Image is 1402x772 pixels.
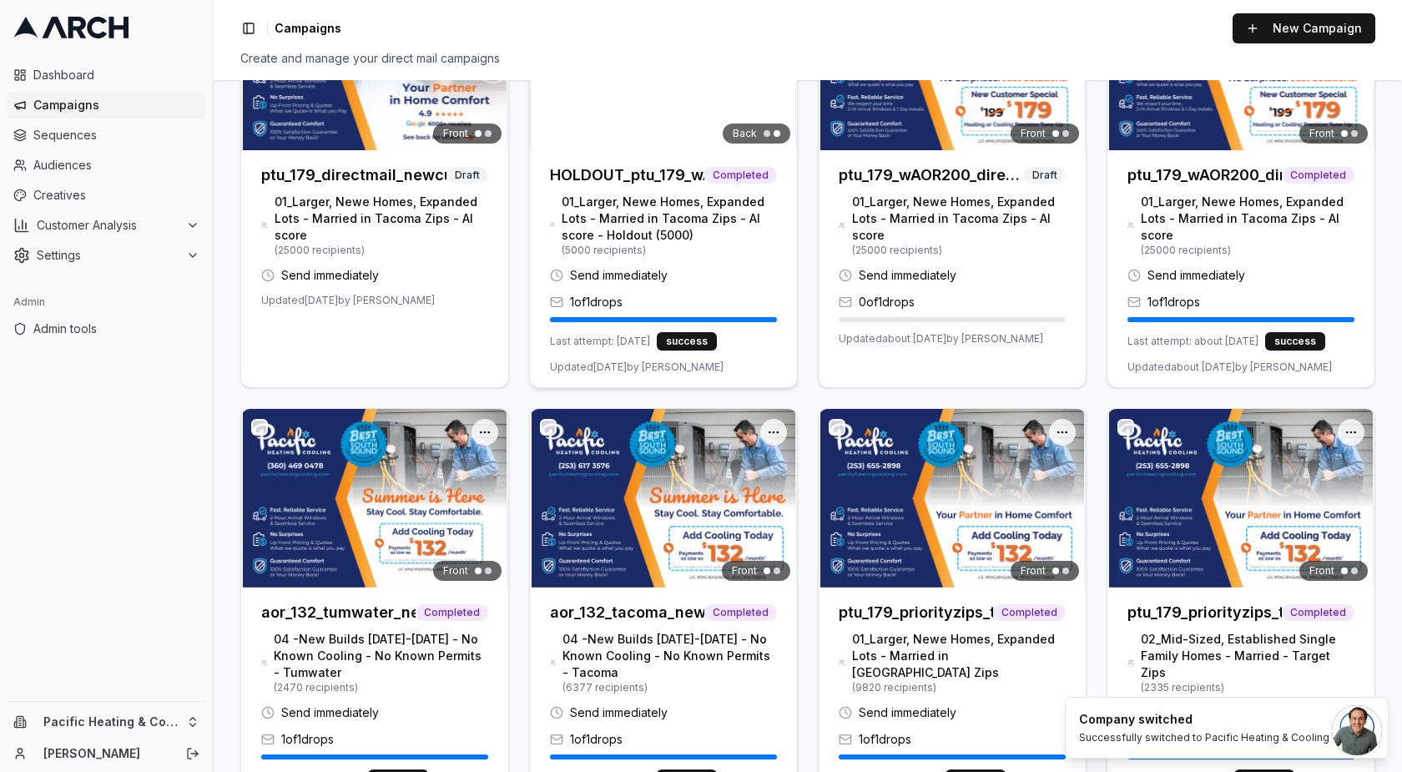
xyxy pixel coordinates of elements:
span: 01_Larger, Newe Homes, Expanded Lots - Married in [GEOGRAPHIC_DATA] Zips [852,631,1066,681]
h3: ptu_179_wAOR200_directmail_tacoma_sept2025 (Copy) [839,164,1024,187]
span: ( 9820 recipients) [852,681,1066,694]
h3: ptu_179_directmail_newcustomers_sept2025 [261,164,446,187]
button: Settings [7,242,206,269]
div: Company switched [1079,711,1329,728]
span: Updated [DATE] by [PERSON_NAME] [550,361,724,374]
img: Front creative for ptu_179_priorityzips_tacoma_drop1_june2025_01 [819,409,1086,587]
div: success [657,332,717,351]
span: 04 -New Builds [DATE]-[DATE] - No Known Cooling - No Known Permits - Tacoma [562,631,777,681]
span: ( 2470 recipients) [274,681,488,694]
span: 1 of 1 drops [281,731,334,748]
span: Send immediately [281,704,379,721]
span: 01_Larger, Newe Homes, Expanded Lots - Married in Tacoma Zips - AI score [852,194,1066,244]
button: New Campaign [1233,13,1375,43]
span: 0 of 1 drops [859,294,915,310]
span: Send immediately [859,267,956,284]
span: Admin tools [33,320,199,337]
span: Updated about [DATE] by [PERSON_NAME] [839,332,1043,346]
img: Front creative for ptu_179_priorityzips_tacoma_drop1_june2025_02 [1107,409,1374,587]
div: success [1265,332,1325,351]
span: Send immediately [570,267,668,284]
button: Pacific Heating & Cooling [7,709,206,735]
span: Settings [37,247,179,264]
span: Front [732,564,757,578]
div: Admin [7,289,206,315]
span: Draft [446,167,488,184]
span: ( 25000 recipients) [1141,244,1354,257]
h3: ptu_179_priorityzips_tacoma_drop1_june2025_01 [839,601,993,624]
span: 02_Mid-Sized, Established Single Family Homes - Married - Target Zips [1141,631,1354,681]
span: 01_Larger, Newe Homes, Expanded Lots - Married in Tacoma Zips - AI score [275,194,488,244]
span: Customer Analysis [37,217,179,234]
span: Send immediately [859,704,956,721]
span: Front [1021,564,1046,578]
h3: aor_132_tacoma_newbuilds_noac_drop1 [550,601,704,624]
span: 01_Larger, Newe Homes, Expanded Lots - Married in Tacoma Zips - AI score - Holdout (5000) [562,194,777,244]
span: Front [443,564,468,578]
span: 1 of 1 drops [1147,294,1200,310]
span: Dashboard [33,67,199,83]
span: ( 6377 recipients) [562,681,777,694]
span: Last attempt: [DATE] [550,335,650,348]
button: Log out [181,742,204,765]
div: Open chat [1332,705,1382,755]
nav: breadcrumb [275,20,341,37]
span: 1 of 1 drops [570,294,623,310]
a: [PERSON_NAME] [43,745,168,762]
div: Create and manage your direct mail campaigns [240,50,1375,67]
a: Admin tools [7,315,206,342]
span: ( 2335 recipients) [1141,681,1354,694]
span: Completed [704,604,777,621]
span: 1 of 1 drops [570,731,623,748]
a: Audiences [7,152,206,179]
span: Updated about [DATE] by [PERSON_NAME] [1127,361,1332,374]
span: ( 25000 recipients) [275,244,488,257]
span: Completed [416,604,488,621]
span: Audiences [33,157,199,174]
span: Back [733,127,757,140]
a: Creatives [7,182,206,209]
button: Customer Analysis [7,212,206,239]
h3: ptu_179_wAOR200_directmail_tacoma_sept2025 [1127,164,1282,187]
span: Updated [DATE] by [PERSON_NAME] [261,294,435,307]
span: 04 -New Builds [DATE]-[DATE] - No Known Cooling - No Known Permits - Tumwater [274,631,488,681]
span: Campaigns [275,20,341,37]
h3: ptu_179_priorityzips_tacoma_drop1_june2025_02 [1127,601,1282,624]
span: Last attempt: about [DATE] [1127,335,1258,348]
span: 1 of 1 drops [859,731,911,748]
span: Draft [1024,167,1066,184]
span: Completed [1282,604,1354,621]
img: Front creative for aor_132_tacoma_newbuilds_noac_drop1 [530,409,797,587]
h3: HOLDOUT_ptu_179_wAOR200_directmail_tacoma_sept2025 [550,164,704,187]
span: Front [443,127,468,140]
span: Creatives [33,187,199,204]
img: Front creative for aor_132_tumwater_newbuilds_noac_drop1 [241,409,508,587]
span: Send immediately [1147,267,1245,284]
div: Successfully switched to Pacific Heating & Cooling [1079,731,1329,744]
a: Sequences [7,122,206,149]
h3: aor_132_tumwater_newbuilds_noac_drop1 [261,601,416,624]
span: Completed [993,604,1066,621]
span: Completed [1282,167,1354,184]
span: 01_Larger, Newe Homes, Expanded Lots - Married in Tacoma Zips - AI score [1141,194,1354,244]
span: ( 5000 recipients) [562,244,777,257]
span: Front [1021,127,1046,140]
span: Pacific Heating & Cooling [43,714,179,729]
span: Front [1309,564,1334,578]
a: Campaigns [7,92,206,119]
span: ( 25000 recipients) [852,244,1066,257]
span: Sequences [33,127,199,144]
a: Dashboard [7,62,206,88]
span: Send immediately [281,267,379,284]
span: Front [1309,127,1334,140]
span: Send immediately [570,704,668,721]
span: Completed [704,167,777,184]
span: Campaigns [33,97,199,114]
